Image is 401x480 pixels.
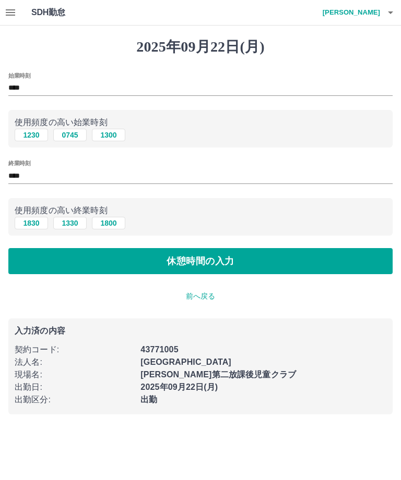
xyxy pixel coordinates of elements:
[15,217,48,229] button: 1830
[15,327,386,335] p: 入力済の内容
[15,368,134,381] p: 現場名 :
[15,129,48,141] button: 1230
[8,248,393,274] button: 休憩時間の入力
[140,370,296,379] b: [PERSON_NAME]第二放課後児童クラブ
[140,358,231,366] b: [GEOGRAPHIC_DATA]
[15,116,386,129] p: 使用頻度の高い始業時刻
[8,71,30,79] label: 始業時刻
[15,343,134,356] p: 契約コード :
[53,217,87,229] button: 1330
[15,381,134,393] p: 出勤日 :
[53,129,87,141] button: 0745
[140,383,218,391] b: 2025年09月22日(月)
[15,204,386,217] p: 使用頻度の高い終業時刻
[92,129,125,141] button: 1300
[8,38,393,56] h1: 2025年09月22日(月)
[8,159,30,167] label: 終業時刻
[15,356,134,368] p: 法人名 :
[15,393,134,406] p: 出勤区分 :
[92,217,125,229] button: 1800
[8,291,393,302] p: 前へ戻る
[140,395,157,404] b: 出勤
[140,345,178,354] b: 43771005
